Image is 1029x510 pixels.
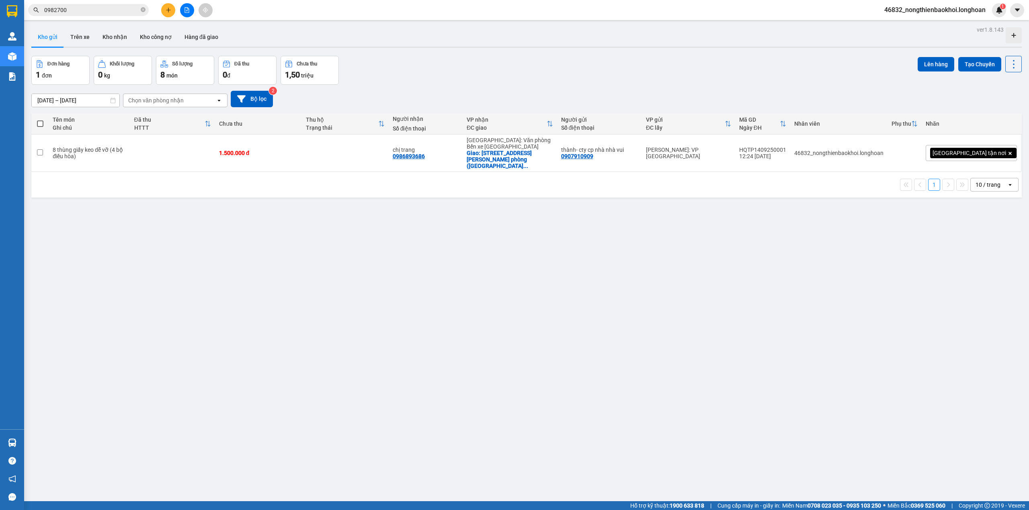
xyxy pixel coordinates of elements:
[561,124,638,131] div: Số điện thoại
[96,27,133,47] button: Kho nhận
[39,31,154,62] span: [PHONE_NUMBER] - [DOMAIN_NAME]
[8,32,16,41] img: warehouse-icon
[717,501,780,510] span: Cung cấp máy in - giấy in:
[94,56,152,85] button: Khối lượng0kg
[231,91,273,107] button: Bộ lọc
[646,124,725,131] div: ĐC lấy
[735,113,790,135] th: Toggle SortBy
[18,22,173,29] strong: (Công Ty TNHH Chuyển Phát Nhanh Bảo An - MST: 0109597835)
[8,493,16,501] span: message
[172,61,193,67] div: Số lượng
[1014,6,1021,14] span: caret-down
[218,56,277,85] button: Đã thu0đ
[926,120,1017,127] div: Nhãn
[98,70,102,80] span: 0
[216,97,222,104] svg: open
[8,457,16,465] span: question-circle
[1000,4,1006,9] sup: 1
[808,502,881,509] strong: 0708 023 035 - 0935 103 250
[42,72,52,79] span: đơn
[31,56,90,85] button: Đơn hàng1đơn
[20,12,171,20] strong: BIÊN NHẬN VẬN CHUYỂN BẢO AN EXPRESS
[892,120,911,127] div: Phụ thu
[984,503,990,508] span: copyright
[646,116,725,123] div: VP gửi
[219,120,298,127] div: Chưa thu
[130,113,215,135] th: Toggle SortBy
[156,56,214,85] button: Số lượng8món
[918,57,954,71] button: Lên hàng
[178,27,225,47] button: Hàng đã giao
[53,116,126,123] div: Tên món
[141,6,146,14] span: close-circle
[739,153,786,159] div: 12:24 [DATE]
[227,72,230,79] span: đ
[301,72,314,79] span: triệu
[1007,182,1013,188] svg: open
[8,439,16,447] img: warehouse-icon
[951,501,953,510] span: |
[234,61,249,67] div: Đã thu
[44,6,139,14] input: Tìm tên, số ĐT hoặc mã đơn
[33,7,39,13] span: search
[393,153,425,159] div: 0986893686
[883,504,886,507] span: ⚪️
[739,147,786,153] div: HQTP1409250001
[561,153,593,159] div: 0907910909
[133,27,178,47] button: Kho công nợ
[739,116,780,123] div: Mã GD
[180,3,194,17] button: file-add
[281,56,339,85] button: Chưa thu1,50 triệu
[199,3,213,17] button: aim
[166,72,178,79] span: món
[670,502,704,509] strong: 1900 633 818
[794,150,883,156] div: 46832_nongthienbaokhoi.longhoan
[36,70,40,80] span: 1
[467,124,547,131] div: ĐC giao
[710,501,711,510] span: |
[47,61,70,67] div: Đơn hàng
[110,61,134,67] div: Khối lượng
[1006,27,1022,43] div: Tạo kho hàng mới
[878,5,992,15] span: 46832_nongthienbaokhoi.longhoan
[739,124,780,131] div: Ngày ĐH
[561,147,638,153] div: thành- cty cp nhà nhà vui
[463,113,557,135] th: Toggle SortBy
[306,116,378,123] div: Thu hộ
[1010,3,1024,17] button: caret-down
[203,7,208,13] span: aim
[393,125,459,132] div: Số điện thoại
[8,72,16,81] img: solution-icon
[302,113,389,135] th: Toggle SortBy
[996,6,1003,14] img: icon-new-feature
[642,113,735,135] th: Toggle SortBy
[53,124,126,131] div: Ghi chú
[104,72,110,79] span: kg
[285,70,300,80] span: 1,50
[977,25,1004,34] div: ver 1.8.143
[160,70,165,80] span: 8
[53,147,126,159] div: 8 thùng giấy keo dễ vỡ (4 bộ điều hòa)
[134,124,205,131] div: HTTT
[166,7,171,13] span: plus
[794,120,883,127] div: Nhân viên
[976,181,1000,189] div: 10 / trang
[1001,4,1004,9] span: 1
[31,27,64,47] button: Kho gửi
[646,147,731,159] div: [PERSON_NAME]: VP [GEOGRAPHIC_DATA]
[297,61,317,67] div: Chưa thu
[306,124,378,131] div: Trạng thái
[223,70,227,80] span: 0
[8,52,16,61] img: warehouse-icon
[958,57,1001,71] button: Tạo Chuyến
[269,87,277,95] sup: 2
[161,3,175,17] button: plus
[393,116,459,122] div: Người nhận
[467,150,553,169] div: Giao: 219 đường lê lợi, phường ngô quyền, hải phòng (lạch tray cũ )
[7,5,17,17] img: logo-vxr
[888,501,945,510] span: Miền Bắc
[467,116,547,123] div: VP nhận
[561,116,638,123] div: Người gửi
[630,501,704,510] span: Hỗ trợ kỹ thuật:
[467,137,553,150] div: [GEOGRAPHIC_DATA]: Văn phòng Bến xe [GEOGRAPHIC_DATA]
